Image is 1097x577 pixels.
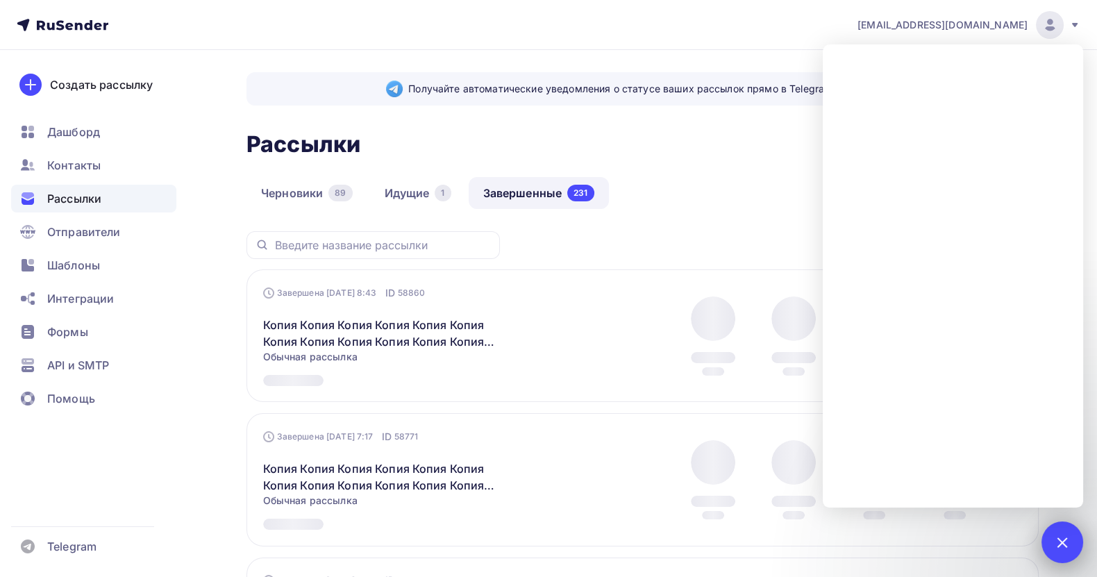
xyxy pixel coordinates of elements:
[47,190,101,207] span: Рассылки
[11,151,176,179] a: Контакты
[47,324,88,340] span: Формы
[408,82,898,96] span: Получайте автоматические уведомления о статусе ваших рассылок прямо в Telegram.
[567,185,594,201] div: 231
[11,318,176,346] a: Формы
[11,251,176,279] a: Шаблоны
[246,131,360,158] h2: Рассылки
[263,317,501,350] a: Копия Копия Копия Копия Копия Копия Копия Копия Копия Копия Копия Копия Копия Копия Копия Копия К...
[246,177,367,209] a: Черновики89
[47,224,121,240] span: Отправители
[11,185,176,212] a: Рассылки
[857,18,1028,32] span: [EMAIL_ADDRESS][DOMAIN_NAME]
[263,286,426,300] div: Завершена [DATE] 8:43
[47,538,97,555] span: Telegram
[275,237,492,253] input: Введите название рассылки
[469,177,609,209] a: Завершенные231
[263,460,501,494] a: Копия Копия Копия Копия Копия Копия Копия Копия Копия Копия Копия Копия Копия [GEOGRAPHIC_DATA] К...
[47,290,114,307] span: Интеграции
[398,286,426,300] span: 58860
[370,177,466,209] a: Идущие1
[11,218,176,246] a: Отправители
[47,357,109,374] span: API и SMTP
[50,76,153,93] div: Создать рассылку
[381,430,391,444] span: ID
[11,118,176,146] a: Дашборд
[435,185,451,201] div: 1
[47,157,101,174] span: Контакты
[47,124,100,140] span: Дашборд
[263,430,419,444] div: Завершена [DATE] 7:17
[857,11,1080,39] a: [EMAIL_ADDRESS][DOMAIN_NAME]
[386,81,403,97] img: Telegram
[263,350,358,364] span: Обычная рассылка
[47,390,95,407] span: Помощь
[263,494,358,508] span: Обычная рассылка
[385,286,394,300] span: ID
[328,185,352,201] div: 89
[47,257,100,274] span: Шаблоны
[394,430,419,444] span: 58771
